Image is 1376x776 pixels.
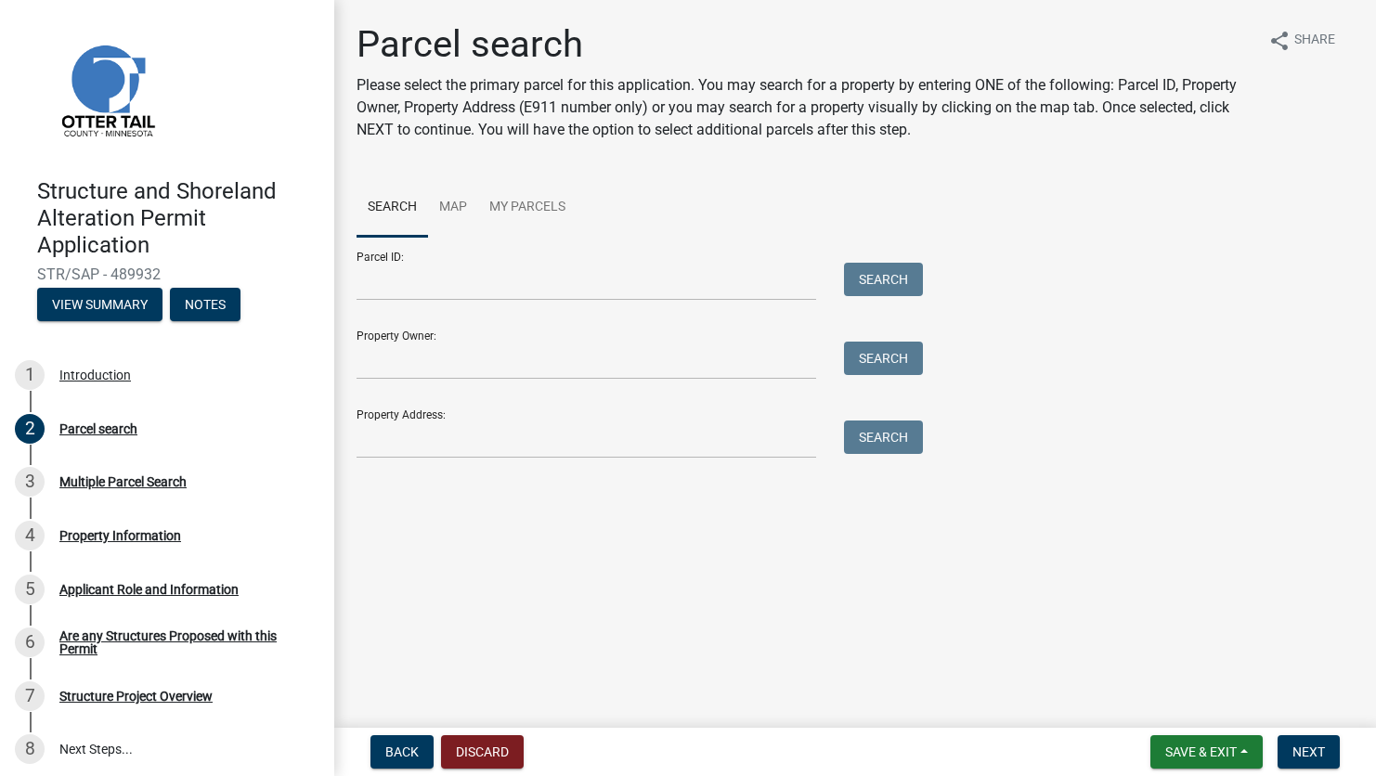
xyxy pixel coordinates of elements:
div: 1 [15,360,45,390]
div: 8 [15,734,45,764]
div: 4 [15,521,45,550]
img: Otter Tail County, Minnesota [37,19,176,159]
button: Back [370,735,434,769]
p: Please select the primary parcel for this application. You may search for a property by entering ... [357,74,1253,141]
div: Multiple Parcel Search [59,475,187,488]
a: Search [357,178,428,238]
button: Search [844,420,923,454]
div: Property Information [59,529,181,542]
div: Introduction [59,369,131,382]
div: Are any Structures Proposed with this Permit [59,629,305,655]
button: Search [844,342,923,375]
button: Save & Exit [1150,735,1263,769]
span: STR/SAP - 489932 [37,265,297,283]
button: Discard [441,735,524,769]
a: My Parcels [478,178,577,238]
button: shareShare [1253,22,1350,58]
a: Map [428,178,478,238]
wm-modal-confirm: Summary [37,299,162,314]
div: Structure Project Overview [59,690,213,703]
button: Next [1278,735,1340,769]
button: Notes [170,288,240,321]
button: View Summary [37,288,162,321]
div: Parcel search [59,422,137,435]
span: Share [1294,30,1335,52]
span: Back [385,744,419,759]
div: 5 [15,575,45,604]
i: share [1268,30,1291,52]
span: Save & Exit [1165,744,1237,759]
h4: Structure and Shoreland Alteration Permit Application [37,178,319,258]
span: Next [1292,744,1325,759]
div: 6 [15,627,45,657]
div: 2 [15,414,45,444]
div: Applicant Role and Information [59,583,239,596]
wm-modal-confirm: Notes [170,299,240,314]
div: 3 [15,467,45,497]
button: Search [844,263,923,296]
div: 7 [15,681,45,711]
h1: Parcel search [357,22,1253,67]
